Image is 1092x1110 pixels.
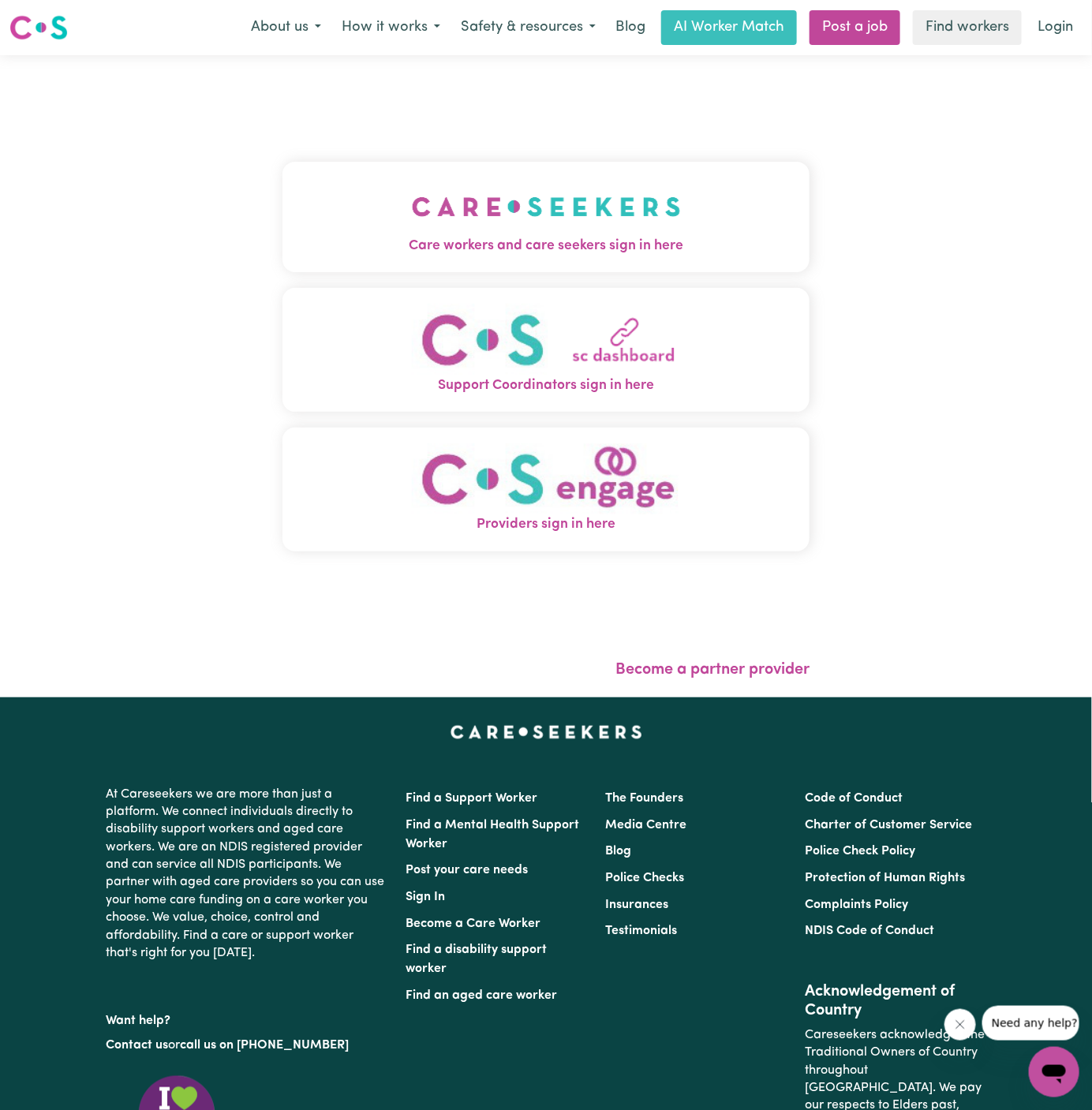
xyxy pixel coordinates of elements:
[282,162,810,272] button: Care workers and care seekers sign in here
[806,845,916,858] a: Police Check Policy
[806,872,966,884] a: Protection of Human Rights
[406,918,540,930] a: Become a Care Worker
[9,9,68,46] a: Careseekers logo
[605,792,683,805] a: The Founders
[806,899,909,911] a: Complaints Policy
[106,1030,387,1060] p: or
[106,1006,387,1030] p: Want help?
[606,10,655,45] a: Blog
[406,792,537,805] a: Find a Support Worker
[282,236,810,256] span: Care workers and care seekers sign in here
[241,11,331,44] button: About us
[406,989,557,1002] a: Find an aged care worker
[605,845,631,858] a: Blog
[451,11,606,44] button: Safety & resources
[605,925,677,937] a: Testimonials
[605,899,668,911] a: Insurances
[810,10,900,45] a: Post a job
[106,779,387,969] p: At Careseekers we are more than just a platform. We connect individuals directly to disability su...
[806,819,973,832] a: Charter of Customer Service
[806,925,935,937] a: NDIS Code of Conduct
[282,428,810,551] button: Providers sign in here
[615,662,810,678] a: Become a partner provider
[451,726,642,738] a: Careseekers home page
[180,1039,349,1052] a: call us on [PHONE_NUMBER]
[282,288,810,412] button: Support Coordinators sign in here
[806,982,986,1020] h2: Acknowledgement of Country
[106,1039,168,1052] a: Contact us
[282,376,810,396] span: Support Coordinators sign in here
[406,819,579,850] a: Find a Mental Health Support Worker
[605,819,686,832] a: Media Centre
[661,10,797,45] a: AI Worker Match
[9,13,68,42] img: Careseekers logo
[331,11,451,44] button: How it works
[1028,10,1083,45] a: Login
[605,872,684,884] a: Police Checks
[944,1009,976,1041] iframe: Close message
[1029,1047,1079,1097] iframe: Button to launch messaging window
[806,792,903,805] a: Code of Conduct
[406,864,528,876] a: Post your care needs
[406,944,547,975] a: Find a disability support worker
[913,10,1022,45] a: Find workers
[982,1006,1079,1041] iframe: Message from company
[406,891,445,903] a: Sign In
[282,514,810,535] span: Providers sign in here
